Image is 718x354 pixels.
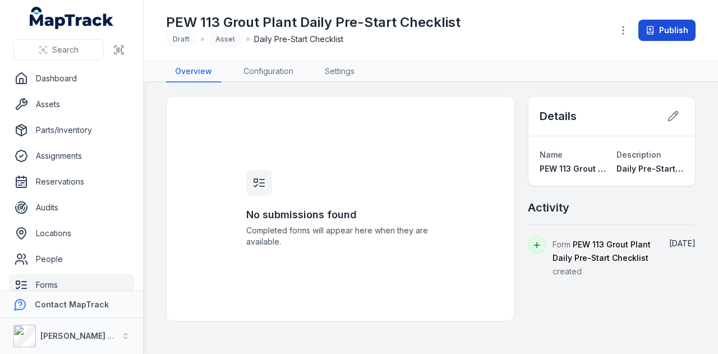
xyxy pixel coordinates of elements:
h3: No submissions found [246,207,435,223]
a: Audits [9,196,134,219]
h1: PEW 113 Grout Plant Daily Pre-Start Checklist [166,13,461,31]
a: Overview [166,61,221,82]
a: Configuration [234,61,302,82]
span: Daily Pre-Start Checklist [616,164,715,173]
span: Completed forms will appear here when they are available. [246,225,435,247]
span: Form created [553,240,651,276]
span: PEW 113 Grout Plant Daily Pre-Start Checklist [553,240,651,263]
span: [DATE] [669,238,696,248]
strong: Contact MapTrack [35,300,109,309]
time: 25/09/2025, 8:55:02 am [669,238,696,248]
a: Reservations [9,171,134,193]
a: Parts/Inventory [9,119,134,141]
strong: [PERSON_NAME] Asset Maintenance [40,331,185,341]
button: Publish [638,20,696,41]
a: Settings [316,61,363,82]
span: Description [616,150,661,159]
span: Search [52,44,79,56]
a: Dashboard [9,67,134,90]
div: Draft [166,31,196,47]
span: Daily Pre-Start Checklist [254,34,343,45]
a: Assets [9,93,134,116]
h2: Activity [528,200,569,215]
a: MapTrack [30,7,114,29]
a: Locations [9,222,134,245]
a: Forms [9,274,134,296]
div: Asset [209,31,242,47]
a: Assignments [9,145,134,167]
h2: Details [540,108,577,124]
span: Name [540,150,563,159]
a: People [9,248,134,270]
button: Search [13,39,104,61]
